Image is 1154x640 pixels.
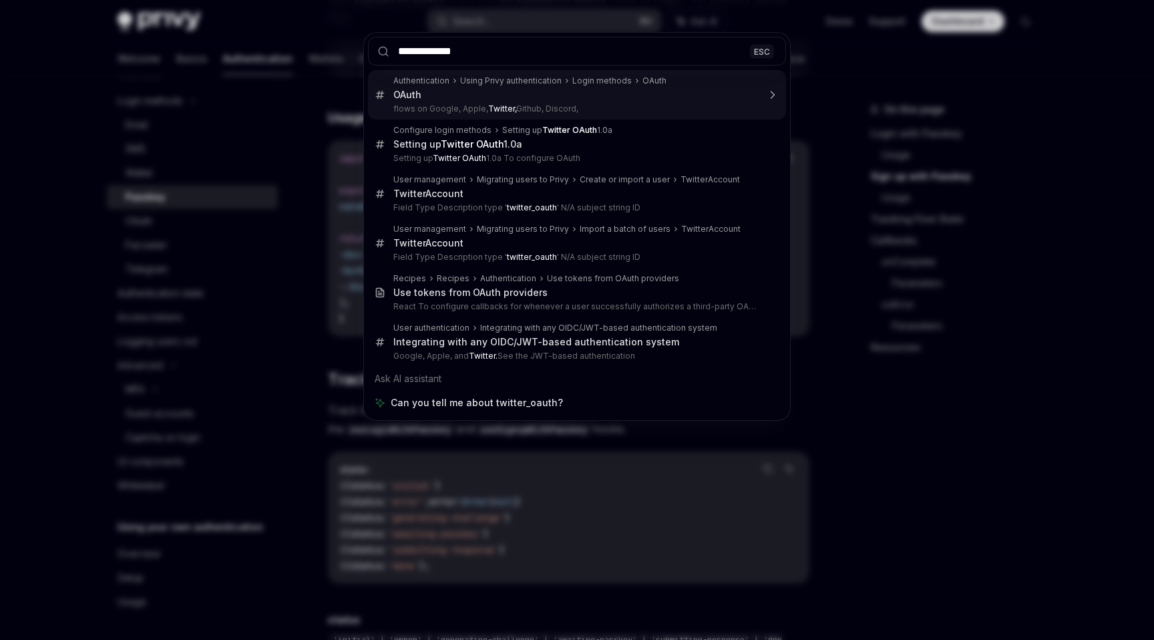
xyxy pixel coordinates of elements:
div: TwitterAccount [681,174,740,185]
div: User authentication [393,323,469,333]
span: Can you tell me about twitter_oauth? [391,396,563,410]
div: Login methods [572,75,632,86]
p: flows on Google, Apple, Github, Discord, [393,104,758,114]
div: Authentication [393,75,449,86]
b: Twitter, [488,104,516,114]
div: Authentication [480,273,536,284]
div: Setting up 1.0a [393,138,522,150]
div: Ask AI assistant [368,367,786,391]
div: Integrating with any OIDC/JWT-based authentication system [480,323,717,333]
div: Using Privy authentication [460,75,562,86]
p: Google, Apple, and See the JWT-based authentication [393,351,758,361]
div: Create or import a user [580,174,670,185]
div: Setting up 1.0a [502,125,612,136]
div: TwitterAccount [393,188,463,200]
div: OAuth [393,89,421,101]
b: Twitter OAuth [542,125,597,135]
div: Use tokens from OAuth providers [547,273,679,284]
p: React To configure callbacks for whenever a user successfully authorizes a third-party OAuth account [393,301,758,312]
div: Import a batch of users [580,224,670,234]
p: Setting up 1.0a To configure OAuth [393,153,758,164]
div: Use tokens from OAuth providers [393,287,548,299]
div: Migrating users to Privy [477,224,569,234]
div: Integrating with any OIDC/JWT-based authentication system [393,336,679,348]
div: Recipes [393,273,426,284]
div: TwitterAccount [681,224,741,234]
b: Twitter. [469,351,498,361]
div: User management [393,174,466,185]
p: Field Type Description type ' ' N/A subject string ID [393,252,758,263]
div: User management [393,224,466,234]
p: Field Type Description type ' ' N/A subject string ID [393,202,758,213]
b: twitter_oauth [507,202,557,212]
b: Twitter OAuth [441,138,504,150]
div: Configure login methods [393,125,492,136]
b: Twitter OAuth [433,153,486,163]
div: Migrating users to Privy [477,174,569,185]
div: ESC [750,44,774,58]
div: Recipes [437,273,469,284]
div: OAuth [642,75,666,86]
b: twitter_oauth [507,252,557,262]
div: TwitterAccount [393,237,463,249]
